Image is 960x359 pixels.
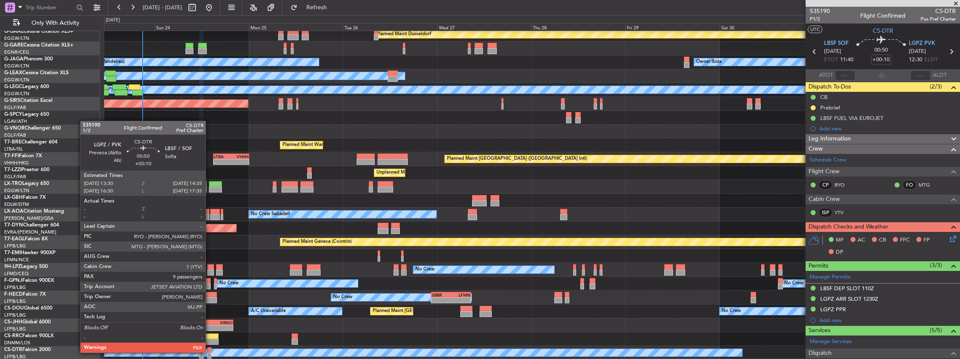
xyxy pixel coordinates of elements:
span: LX-TRO [4,181,22,186]
span: Crew [809,144,823,154]
a: CS-RRCFalcon 900LX [4,333,54,338]
div: LGPZ ARR SLOT 1230Z [820,295,878,302]
div: - [231,159,248,164]
div: Flight Confirmed [860,11,905,20]
a: T7-BREChallenger 604 [4,140,57,145]
a: EDLW/DTM [4,201,29,208]
span: CS-DTR [921,7,956,16]
a: EGLF/FAB [4,104,26,111]
div: Planned Maint Dusseldorf [376,28,431,41]
div: [DATE] [106,17,120,24]
div: - [432,298,451,303]
a: T7-FFIFalcon 7X [4,153,42,159]
a: G-VNORChallenger 650 [4,126,61,131]
div: - [190,325,211,330]
a: DNMM/LOS [4,340,30,346]
input: Trip Number [26,1,74,14]
a: T7-EAGLFalcon 8X [4,237,48,242]
span: FFC [900,236,910,245]
span: (5/5) [930,326,942,335]
div: No Crew [722,305,741,317]
span: LX-AOA [4,209,23,214]
div: Thu 28 [531,23,625,31]
a: LFPB/LBG [4,298,26,304]
div: EGGW [166,306,185,311]
a: G-GAALCessna Citation XLS+ [4,29,73,34]
span: T7-FFI [4,153,19,159]
span: LBSF SOF [824,39,848,48]
div: KLAX [147,306,166,311]
span: 11:40 [840,56,853,64]
span: G-VNOR [4,126,25,131]
div: Planned Maint [GEOGRAPHIC_DATA] ([GEOGRAPHIC_DATA] Intl) [447,153,587,165]
a: LFPB/LBG [4,243,26,249]
div: - [451,298,470,303]
span: G-SIRS [4,98,20,103]
span: 00:50 [874,46,888,55]
button: Refresh [287,1,337,14]
span: Only With Activity [22,20,89,26]
span: T7-DYN [4,223,23,228]
div: SBBR [432,292,451,297]
a: YTV [835,209,853,216]
span: Leg Information [809,134,851,144]
div: Add new [819,125,956,132]
div: LGPZ PPR [820,306,846,313]
a: EGGW/LTN [4,91,29,97]
span: ETOT [824,56,838,64]
div: Prebrief [820,104,840,111]
a: EGGW/LTN [4,63,29,69]
a: F-GPNJFalcon 900EX [4,278,54,283]
div: VHHH [231,154,248,159]
div: LFMN [451,292,470,297]
span: AC [858,236,865,245]
span: G-LEGC [4,84,22,89]
div: Sat 30 [720,23,814,31]
span: LX-GBH [4,195,23,200]
a: LX-GBHFalcon 7X [4,195,46,200]
div: KRNO [211,320,232,325]
span: F-GPNJ [4,278,22,283]
a: G-LEAXCessna Citation XLS [4,70,69,75]
div: Planned Maint [GEOGRAPHIC_DATA] ([GEOGRAPHIC_DATA]) [373,305,505,317]
span: CS-JHH [4,320,22,325]
span: Flight Crew [809,167,840,177]
div: No Crew [219,277,239,290]
div: Sat 23 [60,23,154,31]
a: G-SIRSCitation Excel [4,98,52,103]
span: Dispatch [809,349,832,358]
span: CS-RRC [4,333,22,338]
div: LTBA [214,154,231,159]
span: T7-LZZI [4,167,21,172]
div: - [147,312,166,317]
a: EGGW/LTN [4,35,29,42]
a: CS-JHHGlobal 6000 [4,320,51,325]
a: LGAV/ATH [4,118,27,125]
a: T7-DYNChallenger 604 [4,223,59,228]
span: P1/2 [810,16,830,23]
a: F-HECDFalcon 7X [4,292,46,297]
a: G-JAGAPhenom 300 [4,57,53,62]
a: LFMD/CEQ [4,271,29,277]
span: 12:30 [909,56,922,64]
div: - [211,325,232,330]
a: LFMN/NCE [4,257,29,263]
span: G-GARE [4,43,23,48]
a: EGNR/CEG [4,49,29,55]
span: T7-EAGL [4,237,25,242]
span: [DATE] [909,47,926,56]
div: No Crew Sabadell [251,208,290,221]
a: Manage Services [810,338,852,346]
a: EVRA/[PERSON_NAME] [4,229,56,235]
span: G-LEAX [4,70,22,75]
span: ALDT [933,71,947,80]
div: No Crew [784,277,803,290]
a: G-SPCYLegacy 650 [4,112,49,117]
div: Unplanned Maint [GEOGRAPHIC_DATA] ([GEOGRAPHIC_DATA]) [376,166,514,179]
div: Planned Maint Warsaw ([GEOGRAPHIC_DATA]) [282,139,383,151]
div: A/C Unavailable [251,305,286,317]
span: (2/3) [930,82,942,91]
span: Services [809,326,830,336]
a: Manage Permits [810,273,850,281]
span: G-GAAL [4,29,23,34]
